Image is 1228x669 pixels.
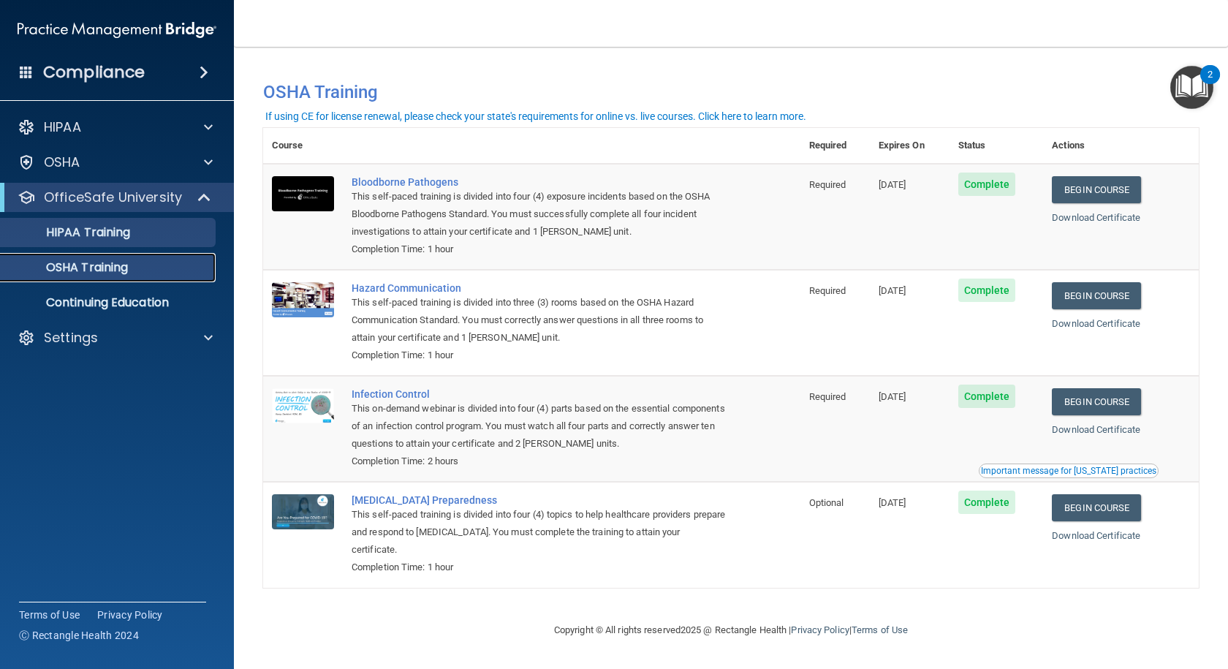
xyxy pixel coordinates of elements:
a: Settings [18,329,213,347]
div: This on-demand webinar is divided into four (4) parts based on the essential components of an inf... [352,400,727,453]
span: Complete [958,491,1016,514]
a: [MEDICAL_DATA] Preparedness [352,494,727,506]
div: Completion Time: 1 hour [352,559,727,576]
span: Required [809,391,846,402]
p: OSHA Training [10,260,128,275]
p: HIPAA [44,118,81,136]
a: Terms of Use [19,608,80,622]
div: If using CE for license renewal, please check your state's requirements for online vs. live cours... [265,111,806,121]
a: OfficeSafe University [18,189,212,206]
span: Required [809,179,846,190]
div: Copyright © All rights reserved 2025 @ Rectangle Health | | [464,607,998,654]
div: Completion Time: 1 hour [352,347,727,364]
span: [DATE] [879,179,906,190]
a: Download Certificate [1052,530,1140,541]
div: This self-paced training is divided into four (4) exposure incidents based on the OSHA Bloodborne... [352,188,727,241]
a: HIPAA [18,118,213,136]
span: Complete [958,385,1016,408]
th: Required [800,128,870,164]
span: [DATE] [879,285,906,296]
h4: OSHA Training [263,82,1199,102]
span: Complete [958,173,1016,196]
a: Terms of Use [852,624,908,635]
a: Begin Course [1052,282,1141,309]
div: Completion Time: 1 hour [352,241,727,258]
a: Privacy Policy [97,608,163,622]
button: Open Resource Center, 2 new notifications [1170,66,1213,109]
span: [DATE] [879,497,906,508]
th: Expires On [870,128,950,164]
p: Continuing Education [10,295,209,310]
div: This self-paced training is divided into three (3) rooms based on the OSHA Hazard Communication S... [352,294,727,347]
span: Optional [809,497,844,508]
a: Download Certificate [1052,318,1140,329]
a: Hazard Communication [352,282,727,294]
div: This self-paced training is divided into four (4) topics to help healthcare providers prepare and... [352,506,727,559]
span: Complete [958,279,1016,302]
div: Completion Time: 2 hours [352,453,727,470]
a: Download Certificate [1052,424,1140,435]
p: Settings [44,329,98,347]
button: If using CE for license renewal, please check your state's requirements for online vs. live cours... [263,109,808,124]
h4: Compliance [43,62,145,83]
a: Begin Course [1052,494,1141,521]
p: HIPAA Training [10,225,130,240]
span: Ⓒ Rectangle Health 2024 [19,628,139,643]
a: Begin Course [1052,176,1141,203]
button: Read this if you are a dental practitioner in the state of CA [979,464,1159,478]
p: OSHA [44,154,80,171]
a: OSHA [18,154,213,171]
th: Actions [1043,128,1199,164]
span: [DATE] [879,391,906,402]
a: Bloodborne Pathogens [352,176,727,188]
a: Download Certificate [1052,212,1140,223]
p: OfficeSafe University [44,189,182,206]
a: Begin Course [1052,388,1141,415]
div: Important message for [US_STATE] practices [981,466,1156,475]
th: Status [950,128,1044,164]
th: Course [263,128,343,164]
span: Required [809,285,846,296]
a: Privacy Policy [791,624,849,635]
div: 2 [1208,75,1213,94]
a: Infection Control [352,388,727,400]
img: PMB logo [18,15,216,45]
